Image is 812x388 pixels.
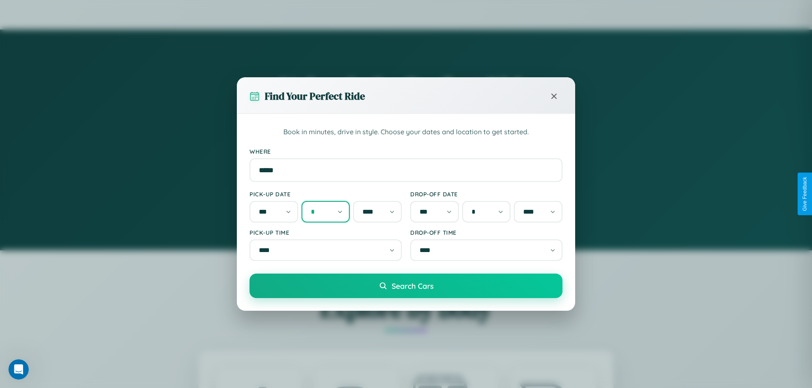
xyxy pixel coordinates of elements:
[392,281,433,290] span: Search Cars
[250,148,562,155] label: Where
[250,229,402,236] label: Pick-up Time
[265,89,365,103] h3: Find Your Perfect Ride
[410,190,562,198] label: Drop-off Date
[250,127,562,138] p: Book in minutes, drive in style. Choose your dates and location to get started.
[250,274,562,298] button: Search Cars
[410,229,562,236] label: Drop-off Time
[250,190,402,198] label: Pick-up Date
